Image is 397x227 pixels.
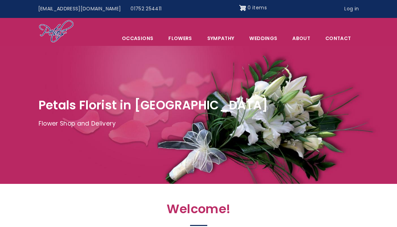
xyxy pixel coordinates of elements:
span: 0 items [248,4,267,11]
img: Shopping cart [239,2,246,13]
a: Contact [318,31,358,46]
img: Home [39,20,74,44]
p: Flower Shop and Delivery [39,119,359,129]
a: Shopping cart 0 items [239,2,267,13]
a: [EMAIL_ADDRESS][DOMAIN_NAME] [33,2,126,16]
span: Weddings [242,31,284,46]
h2: Welcome! [49,202,348,220]
a: Flowers [161,31,199,46]
span: Occasions [115,31,160,46]
a: Log in [339,2,364,16]
a: 01752 254411 [126,2,166,16]
a: About [285,31,317,46]
span: Petals Florist in [GEOGRAPHIC_DATA] [39,97,268,113]
a: Sympathy [200,31,242,46]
